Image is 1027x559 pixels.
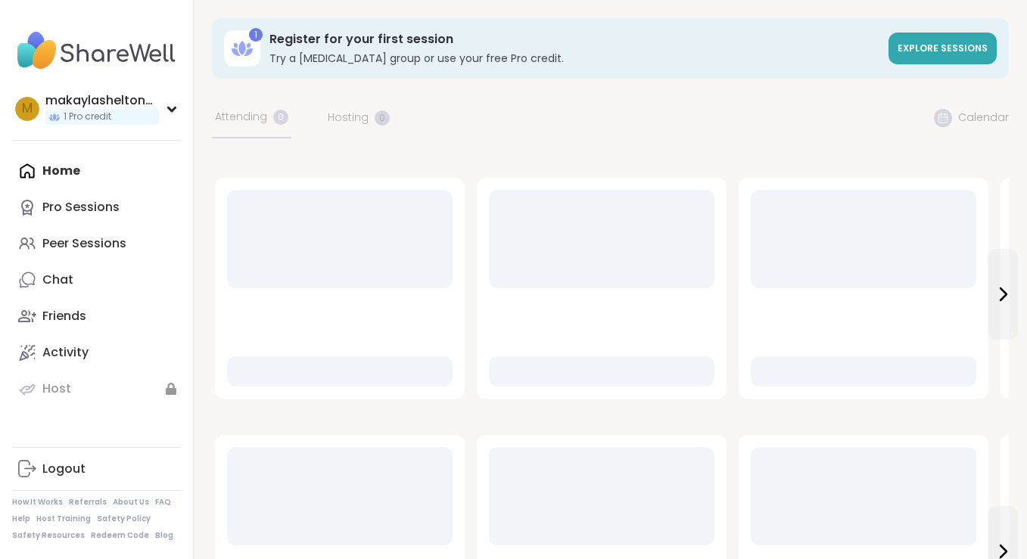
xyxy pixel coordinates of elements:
[898,42,988,54] span: Explore sessions
[42,344,89,361] div: Activity
[113,497,149,508] a: About Us
[12,334,181,371] a: Activity
[97,514,151,524] a: Safety Policy
[12,514,30,524] a: Help
[269,31,879,48] h3: Register for your first session
[91,530,149,541] a: Redeem Code
[45,92,159,109] div: makaylashelton0502
[12,262,181,298] a: Chat
[12,371,181,407] a: Host
[12,189,181,225] a: Pro Sessions
[12,451,181,487] a: Logout
[12,497,63,508] a: How It Works
[12,530,85,541] a: Safety Resources
[36,514,91,524] a: Host Training
[42,199,120,216] div: Pro Sessions
[249,28,263,42] div: 1
[12,225,181,262] a: Peer Sessions
[64,110,111,123] span: 1 Pro credit
[889,33,997,64] a: Explore sessions
[155,530,173,541] a: Blog
[12,298,181,334] a: Friends
[42,308,86,325] div: Friends
[42,272,73,288] div: Chat
[269,51,879,66] h3: Try a [MEDICAL_DATA] group or use your free Pro credit.
[22,99,33,119] span: m
[42,235,126,252] div: Peer Sessions
[69,497,107,508] a: Referrals
[12,24,181,77] img: ShareWell Nav Logo
[42,461,86,477] div: Logout
[155,497,171,508] a: FAQ
[42,380,71,397] div: Host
